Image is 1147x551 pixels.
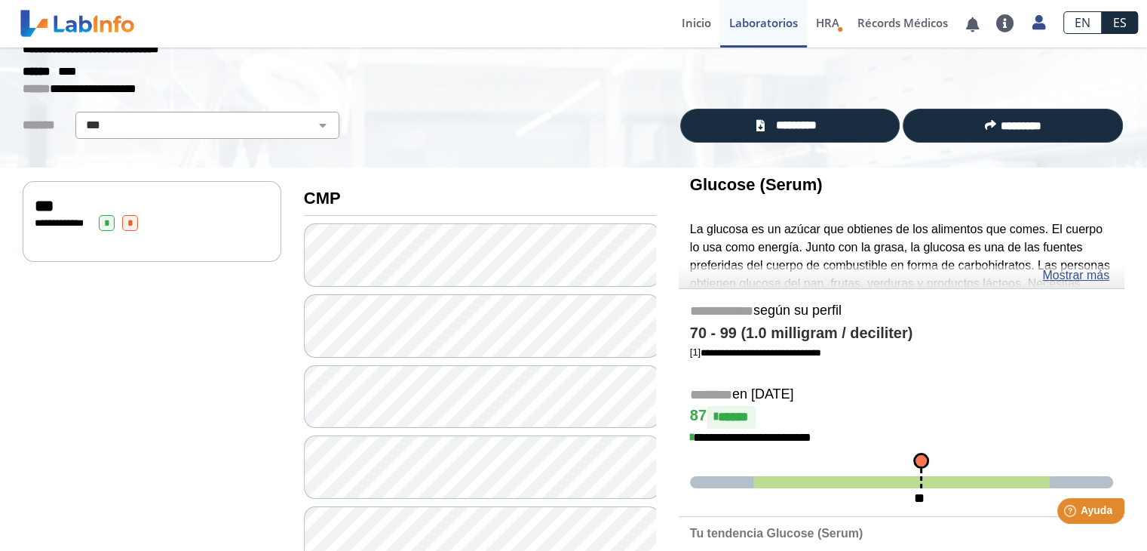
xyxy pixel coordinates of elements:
h4: 70 - 99 (1.0 milligram / deciliter) [690,325,1113,343]
h5: según su perfil [690,303,1113,320]
b: Tu tendencia Glucose (Serum) [690,527,863,540]
b: Glucose (Serum) [690,175,823,194]
a: [1] [690,346,821,358]
iframe: Help widget launcher [1013,492,1130,534]
a: ES [1102,11,1138,34]
a: Mostrar más [1042,266,1109,285]
b: CMP [304,189,341,208]
h4: 87 [690,406,1113,429]
span: HRA [816,15,839,30]
p: La glucosa es un azúcar que obtienes de los alimentos que comes. El cuerpo lo usa como energía. J... [690,220,1113,346]
h5: en [DATE] [690,386,1113,404]
a: EN [1063,11,1102,34]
